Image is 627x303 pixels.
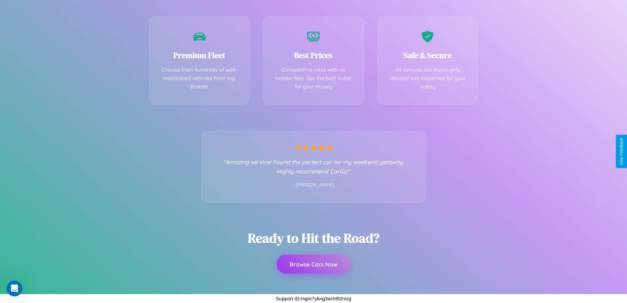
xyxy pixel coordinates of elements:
[276,255,351,274] button: Browse Cars Now
[159,66,240,91] p: Choose from hundreds of well-maintained vehicles from top brands
[276,294,351,303] p: Support ID: mgm7ykng3ech9l2nizg
[273,50,354,61] h3: Best Prices
[387,50,468,61] h3: Safe & Secure
[7,281,22,296] iframe: Intercom live chat
[273,66,354,91] p: Competitive rates with no hidden fees. Get the best value for your money
[387,66,468,91] p: All vehicles are thoroughly cleaned and inspected for your safety
[215,157,412,176] p: "Amazing service! Found the perfect car for my weekend getaway. Highly recommend CarGo!"
[619,138,624,165] div: Give Feedback
[248,229,379,247] h2: Ready to Hit the Road?
[159,50,240,61] h3: Premium Fleet
[215,181,412,189] p: - [PERSON_NAME]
